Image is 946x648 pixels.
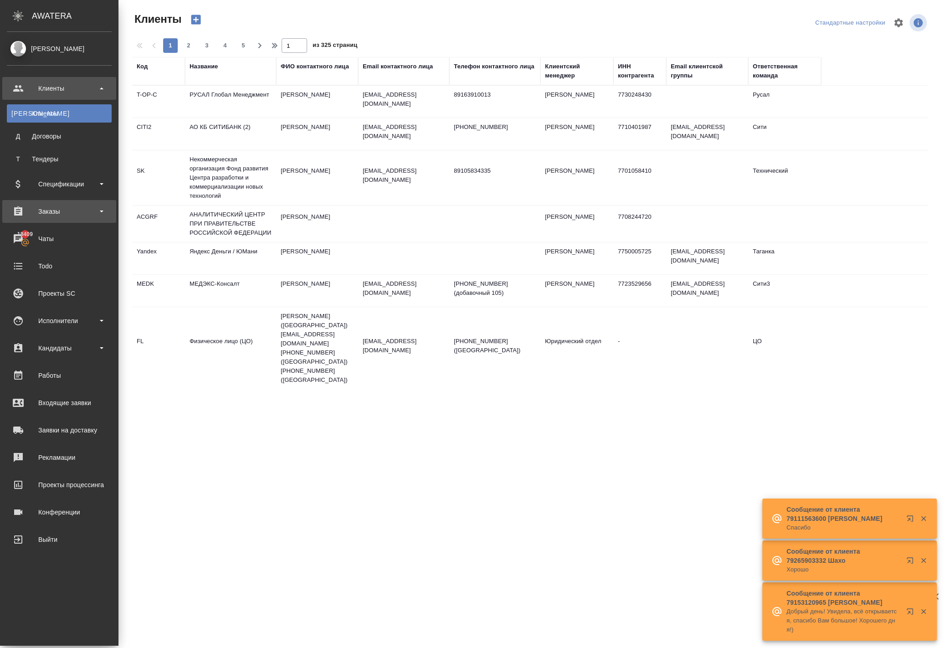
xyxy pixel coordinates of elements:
[914,514,933,523] button: Закрыть
[236,38,251,53] button: 5
[132,332,185,364] td: FL
[7,341,112,355] div: Кандидаты
[2,446,116,469] a: Рекламации
[914,607,933,616] button: Закрыть
[454,90,536,99] p: 89163910013
[7,451,112,464] div: Рекламации
[613,208,666,240] td: 7708244720
[200,38,214,53] button: 3
[2,501,116,524] a: Конференции
[666,275,748,307] td: [EMAIL_ADDRESS][DOMAIN_NAME]
[7,232,112,246] div: Чаты
[748,332,821,364] td: ЦО
[910,14,929,31] span: Посмотреть информацию
[7,533,112,546] div: Выйти
[185,206,276,242] td: АНАЛИТИЧЕСКИЙ ЦЕНТР ПРИ ПРАВИТЕЛЬСТВЕ РОССИЙСКОЙ ФЕДЕРАЦИИ
[618,62,662,80] div: ИНН контрагента
[753,62,817,80] div: Ответственная команда
[7,505,112,519] div: Конференции
[218,41,232,50] span: 4
[218,38,232,53] button: 4
[901,551,923,573] button: Открыть в новой вкладке
[454,166,536,175] p: 89105834335
[363,123,445,141] p: [EMAIL_ADDRESS][DOMAIN_NAME]
[7,478,112,492] div: Проекты процессинга
[181,38,196,53] button: 2
[363,166,445,185] p: [EMAIL_ADDRESS][DOMAIN_NAME]
[748,118,821,150] td: Сити
[2,528,116,551] a: Выйти
[276,307,358,389] td: [PERSON_NAME] ([GEOGRAPHIC_DATA]) [EMAIL_ADDRESS][DOMAIN_NAME] [PHONE_NUMBER] ([GEOGRAPHIC_DATA])...
[236,41,251,50] span: 5
[11,109,107,118] div: Клиенты
[2,391,116,414] a: Входящие заявки
[2,473,116,496] a: Проекты процессинга
[137,62,148,71] div: Код
[185,118,276,150] td: АО КБ СИТИБАНК (2)
[7,259,112,273] div: Todo
[454,337,536,355] p: [PHONE_NUMBER] ([GEOGRAPHIC_DATA])
[666,242,748,274] td: [EMAIL_ADDRESS][DOMAIN_NAME]
[7,104,112,123] a: [PERSON_NAME]Клиенты
[540,118,613,150] td: [PERSON_NAME]
[185,12,207,27] button: Создать
[748,275,821,307] td: Сити3
[132,162,185,194] td: SK
[666,118,748,150] td: [EMAIL_ADDRESS][DOMAIN_NAME]
[787,565,900,574] p: Хорошо
[901,602,923,624] button: Открыть в новой вкладке
[787,607,900,634] p: Добрый день! Увидела, всё открывается, спасибо Вам большое! Хорошего дня!)
[132,208,185,240] td: ACGRF
[787,589,900,607] p: Сообщение от клиента 79153120965 [PERSON_NAME]
[454,279,536,298] p: [PHONE_NUMBER] (добавочный 105)
[787,547,900,565] p: Сообщение от клиента 79265903332 Шахо
[540,86,613,118] td: [PERSON_NAME]
[613,162,666,194] td: 7701058410
[2,255,116,278] a: Todo
[613,275,666,307] td: 7723529656
[11,154,107,164] div: Тендеры
[7,314,112,328] div: Исполнители
[276,162,358,194] td: [PERSON_NAME]
[132,275,185,307] td: MEDK
[185,332,276,364] td: Физическое лицо (ЦО)
[281,62,349,71] div: ФИО контактного лица
[132,242,185,274] td: Yandex
[671,62,744,80] div: Email клиентской группы
[32,7,118,25] div: AWATERA
[7,44,112,54] div: [PERSON_NAME]
[914,556,933,565] button: Закрыть
[190,62,218,71] div: Название
[787,523,900,532] p: Спасибо
[7,205,112,218] div: Заказы
[7,423,112,437] div: Заявки на доставку
[7,287,112,300] div: Проекты SC
[276,86,358,118] td: [PERSON_NAME]
[313,40,357,53] span: из 325 страниц
[540,242,613,274] td: [PERSON_NAME]
[748,242,821,274] td: Таганка
[132,86,185,118] td: T-OP-C
[276,242,358,274] td: [PERSON_NAME]
[185,86,276,118] td: РУСАЛ Глобал Менеджмент
[613,242,666,274] td: 7750005725
[454,62,535,71] div: Телефон контактного лица
[540,162,613,194] td: [PERSON_NAME]
[540,332,613,364] td: Юридический отдел
[7,369,112,382] div: Работы
[11,132,107,141] div: Договоры
[748,162,821,194] td: Технический
[12,230,38,239] span: 18409
[7,396,112,410] div: Входящие заявки
[132,12,181,26] span: Клиенты
[132,118,185,150] td: CITI2
[363,279,445,298] p: [EMAIL_ADDRESS][DOMAIN_NAME]
[613,86,666,118] td: 7730248430
[545,62,609,80] div: Клиентский менеджер
[185,150,276,205] td: Некоммерческая организация Фонд развития Центра разработки и коммерциализации новых технологий
[363,90,445,108] p: [EMAIL_ADDRESS][DOMAIN_NAME]
[363,337,445,355] p: [EMAIL_ADDRESS][DOMAIN_NAME]
[787,505,900,523] p: Сообщение от клиента 79111563600 [PERSON_NAME]
[2,419,116,442] a: Заявки на доставку
[276,118,358,150] td: [PERSON_NAME]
